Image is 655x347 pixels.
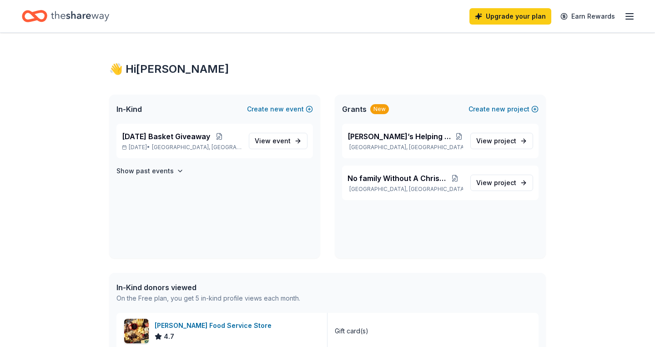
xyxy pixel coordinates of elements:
div: New [370,104,389,114]
p: [DATE] • [122,144,242,151]
button: Createnewevent [247,104,313,115]
span: project [494,179,516,186]
a: View project [470,175,533,191]
span: Grants [342,104,367,115]
span: [GEOGRAPHIC_DATA], [GEOGRAPHIC_DATA] [152,144,242,151]
span: In-Kind [116,104,142,115]
span: event [272,137,291,145]
p: [GEOGRAPHIC_DATA], [GEOGRAPHIC_DATA] [348,144,463,151]
span: [DATE] Basket Giveaway [122,131,210,142]
a: View project [470,133,533,149]
span: View [476,177,516,188]
button: Createnewproject [469,104,539,115]
div: [PERSON_NAME] Food Service Store [155,320,275,331]
div: Gift card(s) [335,326,368,337]
span: 4.7 [164,331,174,342]
span: new [270,104,284,115]
div: On the Free plan, you get 5 in-kind profile views each month. [116,293,300,304]
a: Home [22,5,109,27]
span: View [255,136,291,146]
div: In-Kind donors viewed [116,282,300,293]
a: Earn Rewards [555,8,620,25]
div: 👋 Hi [PERSON_NAME] [109,62,546,76]
a: Upgrade your plan [469,8,551,25]
p: [GEOGRAPHIC_DATA], [GEOGRAPHIC_DATA] [348,186,463,193]
span: project [494,137,516,145]
img: Image for Gordon Food Service Store [124,319,149,343]
span: [PERSON_NAME]’s Helping Hand Empower Detroit Youth Initiative [348,131,455,142]
span: View [476,136,516,146]
span: No family Without A Christmas [348,173,447,184]
a: View event [249,133,307,149]
h4: Show past events [116,166,174,176]
button: Show past events [116,166,184,176]
span: new [492,104,505,115]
